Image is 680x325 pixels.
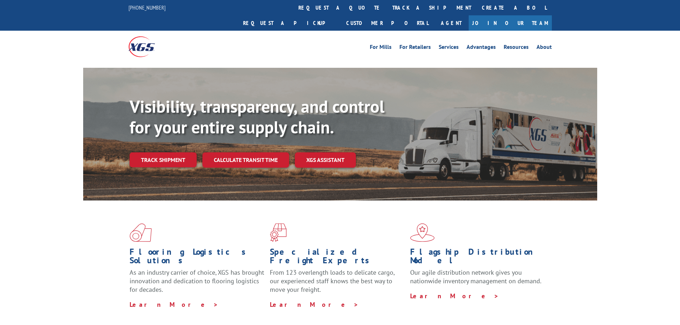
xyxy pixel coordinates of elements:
a: Customer Portal [341,15,434,31]
b: Visibility, transparency, and control for your entire supply chain. [130,95,384,138]
img: xgs-icon-total-supply-chain-intelligence-red [130,223,152,242]
a: Track shipment [130,152,197,167]
a: Resources [504,44,529,52]
a: Learn More > [410,292,499,300]
img: xgs-icon-focused-on-flooring-red [270,223,287,242]
h1: Flagship Distribution Model [410,248,545,268]
a: Request a pickup [238,15,341,31]
a: Calculate transit time [202,152,289,168]
a: About [537,44,552,52]
span: Our agile distribution network gives you nationwide inventory management on demand. [410,268,542,285]
h1: Flooring Logistics Solutions [130,248,265,268]
a: Join Our Team [469,15,552,31]
a: For Retailers [399,44,431,52]
h1: Specialized Freight Experts [270,248,405,268]
a: For Mills [370,44,392,52]
img: xgs-icon-flagship-distribution-model-red [410,223,435,242]
p: From 123 overlength loads to delicate cargo, our experienced staff knows the best way to move you... [270,268,405,300]
a: [PHONE_NUMBER] [129,4,166,11]
a: Agent [434,15,469,31]
span: As an industry carrier of choice, XGS has brought innovation and dedication to flooring logistics... [130,268,264,294]
a: Learn More > [130,300,218,309]
a: XGS ASSISTANT [295,152,356,168]
a: Learn More > [270,300,359,309]
a: Services [439,44,459,52]
a: Advantages [467,44,496,52]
